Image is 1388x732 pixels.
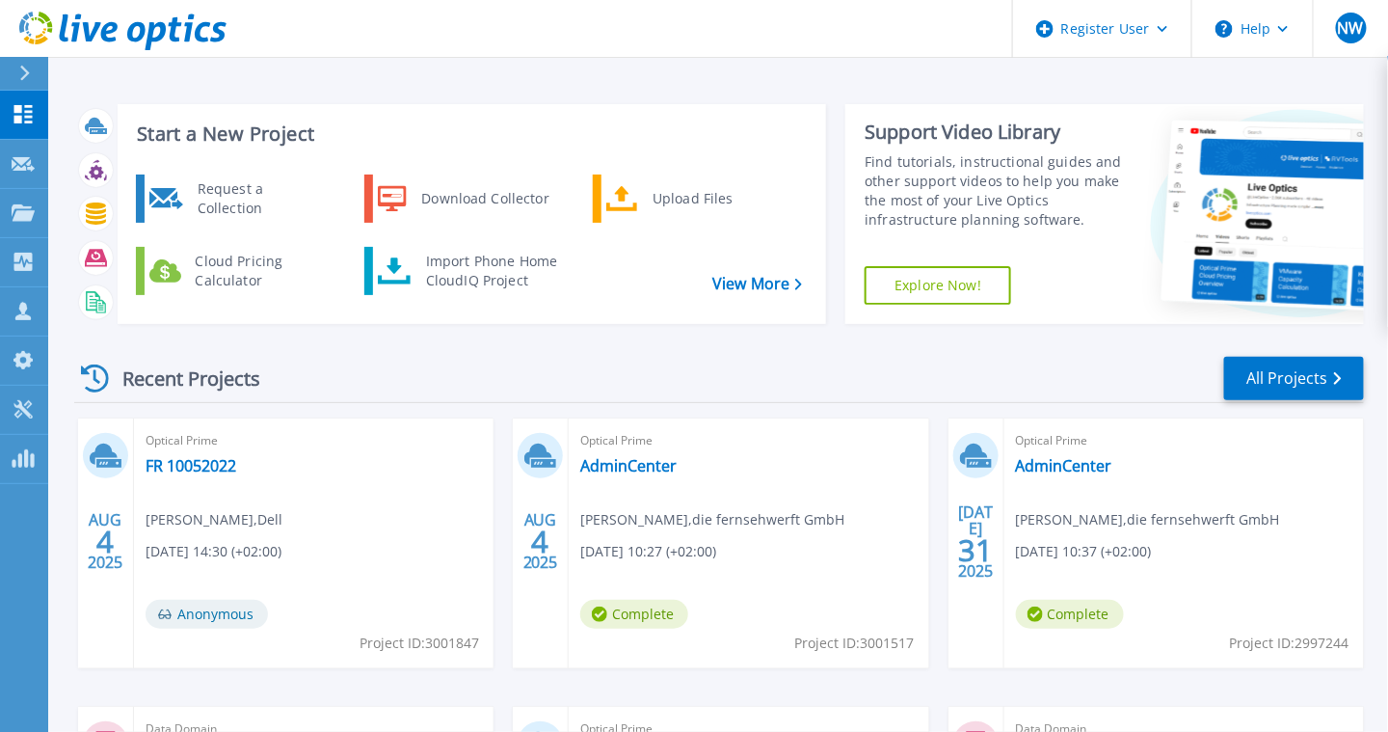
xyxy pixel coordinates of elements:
span: [DATE] 10:27 (+02:00) [580,541,716,562]
div: Cloud Pricing Calculator [186,252,329,290]
span: 4 [96,533,114,550]
a: Request a Collection [136,175,334,223]
span: [DATE] 14:30 (+02:00) [146,541,281,562]
span: Optical Prime [580,430,917,451]
div: Support Video Library [865,120,1124,145]
div: AUG 2025 [522,506,559,577]
h3: Start a New Project [137,123,802,145]
span: [PERSON_NAME] , Dell [146,509,282,530]
a: All Projects [1224,357,1364,400]
span: Project ID: 2997244 [1230,633,1349,654]
a: FR 10052022 [146,456,236,475]
span: [PERSON_NAME] , die fernsehwerft GmbH [580,509,844,530]
span: Complete [1016,600,1124,629]
a: Upload Files [593,175,790,223]
div: AUG 2025 [87,506,123,577]
span: 31 [958,542,993,558]
span: Project ID: 3001847 [360,633,479,654]
a: Cloud Pricing Calculator [136,247,334,295]
div: [DATE] 2025 [957,506,994,577]
a: View More [712,275,802,293]
span: Optical Prime [146,430,482,451]
span: Complete [580,600,688,629]
div: Download Collector [412,179,557,218]
a: AdminCenter [1016,456,1112,475]
a: Download Collector [364,175,562,223]
div: Recent Projects [74,355,286,402]
div: Import Phone Home CloudIQ Project [416,252,567,290]
a: Explore Now! [865,266,1011,305]
div: Find tutorials, instructional guides and other support videos to help you make the most of your L... [865,152,1124,230]
span: Project ID: 3001517 [795,633,915,654]
span: [DATE] 10:37 (+02:00) [1016,541,1152,562]
div: Request a Collection [188,179,329,218]
span: Anonymous [146,600,268,629]
span: 4 [532,533,549,550]
span: Optical Prime [1016,430,1352,451]
a: AdminCenter [580,456,677,475]
span: NW [1338,20,1364,36]
div: Upload Files [643,179,786,218]
span: [PERSON_NAME] , die fernsehwerft GmbH [1016,509,1280,530]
